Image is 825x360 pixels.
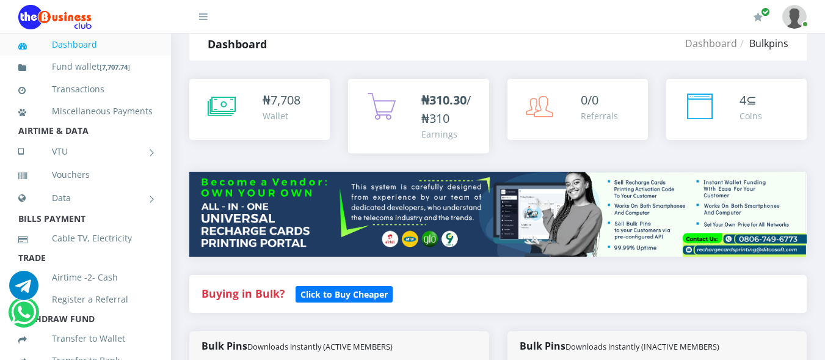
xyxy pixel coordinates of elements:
a: Cable TV, Electricity [18,224,153,252]
img: User [782,5,807,29]
small: Downloads instantly (ACTIVE MEMBERS) [247,341,393,352]
strong: Bulk Pins [520,339,719,353]
small: Downloads instantly (INACTIVE MEMBERS) [565,341,719,352]
span: 7,708 [271,92,300,108]
a: Vouchers [18,161,153,189]
a: Fund wallet[7,707.74] [18,53,153,81]
img: multitenant_rcp.png [189,172,807,257]
span: 0/0 [581,92,598,108]
a: Register a Referral [18,285,153,314]
div: Referrals [581,109,618,122]
i: Renew/Upgrade Subscription [754,12,763,22]
img: Logo [18,5,92,29]
a: Chat for support [11,307,36,327]
small: [ ] [100,62,130,72]
a: Chat for support [9,280,38,300]
a: Click to Buy Cheaper [296,286,393,301]
strong: Dashboard [208,37,267,51]
div: ⊆ [740,91,762,109]
a: VTU [18,136,153,167]
a: ₦310.30/₦310 Earnings [348,79,489,153]
a: Data [18,183,153,213]
a: Transfer to Wallet [18,325,153,353]
b: Click to Buy Cheaper [300,288,388,300]
span: 4 [740,92,746,108]
div: Coins [740,109,762,122]
li: Bulkpins [737,36,788,51]
div: ₦ [263,91,300,109]
a: Transactions [18,75,153,103]
strong: Buying in Bulk? [202,286,285,301]
div: Wallet [263,109,300,122]
a: Miscellaneous Payments [18,97,153,125]
strong: Bulk Pins [202,339,393,353]
div: Earnings [421,128,476,141]
span: Renew/Upgrade Subscription [761,7,770,17]
b: 7,707.74 [102,62,128,72]
a: Dashboard [685,37,737,50]
span: /₦310 [421,92,471,127]
b: ₦310.30 [421,92,467,108]
a: Dashboard [18,31,153,59]
a: 0/0 Referrals [507,79,648,140]
a: Airtime -2- Cash [18,263,153,292]
a: ₦7,708 Wallet [189,79,330,140]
